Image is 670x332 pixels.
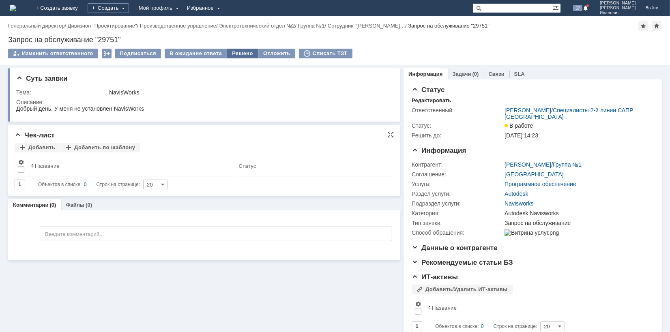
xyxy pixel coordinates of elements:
[412,200,503,207] div: Подраздел услуги:
[573,5,582,11] span: 37
[412,210,503,216] div: Категория:
[505,171,564,178] a: [GEOGRAPHIC_DATA]
[505,132,538,139] span: [DATE] 14:23
[219,23,298,29] div: /
[489,71,505,77] a: Связи
[412,181,503,187] div: Услуга:
[505,161,551,168] a: [PERSON_NAME]
[600,6,636,11] span: [PERSON_NAME]
[109,89,389,96] div: NavisWorks
[35,163,60,169] div: Название
[328,23,405,29] a: Сотрудник "[PERSON_NAME]…
[505,107,650,120] div: /
[28,156,236,176] th: Название
[50,202,56,208] div: (0)
[412,97,451,104] div: Редактировать
[328,23,408,29] div: /
[18,159,24,165] span: Настройки
[412,244,498,252] span: Данные о контрагенте
[505,200,534,207] a: Navisworks
[10,5,16,11] img: logo
[412,86,445,94] span: Статус
[86,202,92,208] div: (0)
[505,229,559,236] img: Витрина услуг.png
[412,220,503,226] div: Тип заявки:
[408,71,442,77] a: Информация
[88,3,129,13] div: Создать
[68,23,137,29] a: Дивизион "Проектирование"
[435,321,537,331] i: Строк на странице:
[412,259,513,266] span: Рекомендуемые статьи БЗ
[16,89,107,96] div: Тема:
[408,23,490,29] div: Запрос на обслуживание "29751"
[38,180,140,189] i: Строк на странице:
[552,4,560,11] span: Расширенный поиск
[412,273,458,281] span: ИТ-активы
[412,161,503,168] div: Контрагент:
[412,229,503,236] div: Способ обращения:
[236,156,388,176] th: Статус
[38,182,82,187] span: Объектов в списке:
[10,5,16,11] a: Перейти на домашнюю страницу
[16,99,390,105] div: Описание:
[453,71,471,77] a: Задачи
[412,147,466,154] span: Информация
[415,301,421,307] span: Настройки
[505,210,650,216] div: Autodesk Navisworks
[13,202,49,208] a: Комментарии
[481,321,484,331] div: 0
[652,21,661,31] div: Сделать домашней страницей
[505,191,528,197] a: Autodesk
[15,131,55,139] span: Чек-лист
[553,161,582,168] a: Группа №1
[432,305,457,311] div: Название
[412,107,503,114] div: Ответственный:
[140,23,216,29] a: Производственное управление
[16,75,67,82] span: Суть заявки
[505,107,633,120] a: Специалисты 2-й линии САПР [GEOGRAPHIC_DATA]
[8,23,64,29] a: Генеральный директор
[239,163,256,169] div: Статус
[505,122,533,129] span: В работе
[412,191,503,197] div: Раздел услуги:
[219,23,295,29] a: Электротехнический отдел №2
[412,171,503,178] div: Соглашение:
[68,23,140,29] div: /
[514,71,525,77] a: SLA
[435,323,479,329] span: Объектов в списке:
[638,21,648,31] div: Добавить в избранное
[600,11,636,15] span: Иванович
[425,298,647,318] th: Название
[472,71,479,77] div: (0)
[505,181,576,187] a: Программное обеспечение
[140,23,219,29] div: /
[412,122,503,129] div: Статус:
[298,23,328,29] div: /
[505,161,582,168] div: /
[505,220,650,226] div: Запрос на обслуживание
[8,36,662,44] div: Запрос на обслуживание "29751"
[387,131,394,138] div: На всю страницу
[600,1,636,6] span: [PERSON_NAME]
[412,132,503,139] div: Решить до:
[505,107,551,114] a: [PERSON_NAME]
[298,23,325,29] a: Группа №1
[8,23,68,29] div: /
[102,49,112,58] div: Работа с массовостью
[66,202,84,208] a: Файлы
[84,180,87,189] div: 0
